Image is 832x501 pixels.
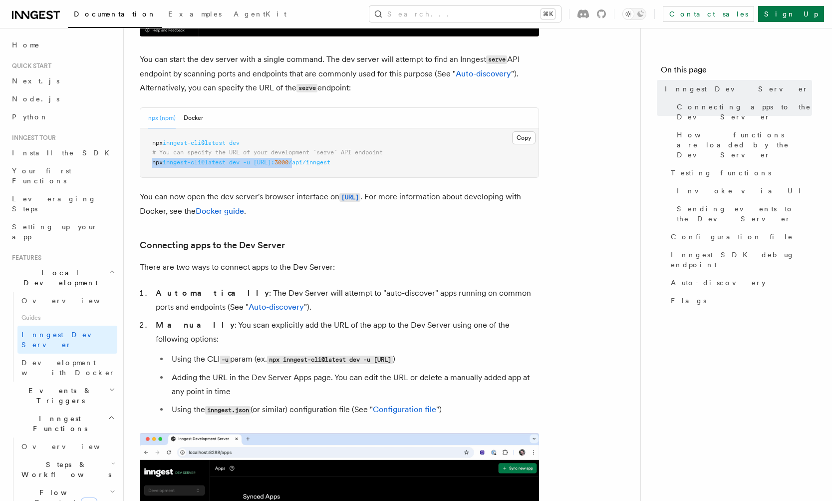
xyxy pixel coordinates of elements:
a: Flags [667,292,812,310]
span: Documentation [74,10,156,18]
a: Connecting apps to the Dev Server [673,98,812,126]
span: Next.js [12,77,59,85]
span: Inngest Dev Server [665,84,809,94]
span: Inngest tour [8,134,56,142]
a: Auto-discovery [667,274,812,292]
a: Connecting apps to the Dev Server [140,238,285,252]
span: How functions are loaded by the Dev Server [677,130,812,160]
code: -u [220,356,230,364]
span: Home [12,40,40,50]
span: Development with Docker [21,359,115,377]
span: Overview [21,443,124,451]
a: Contact sales [663,6,754,22]
span: Testing functions [671,168,771,178]
span: Examples [168,10,222,18]
strong: Manually [156,320,235,330]
span: Configuration file [671,232,793,242]
span: Flags [671,296,706,306]
span: -u [243,159,250,166]
a: Setting up your app [8,218,117,246]
span: Events & Triggers [8,386,109,406]
span: Overview [21,297,124,305]
span: Node.js [12,95,59,103]
span: Invoke via UI [677,186,810,196]
span: dev [229,139,240,146]
button: Events & Triggers [8,382,117,410]
h4: On this page [661,64,812,80]
span: dev [229,159,240,166]
span: Setting up your app [12,223,98,241]
a: Inngest Dev Server [661,80,812,98]
span: Local Development [8,268,109,288]
span: Inngest SDK debug endpoint [671,250,812,270]
a: Docker guide [196,206,244,216]
span: [URL]: [254,159,275,166]
span: Steps & Workflows [17,460,111,480]
a: Development with Docker [17,354,117,382]
a: Auto-discovery [456,69,511,78]
p: You can start the dev server with a single command. The dev server will attempt to find an Innges... [140,52,539,95]
span: Inngest Functions [8,414,108,434]
a: Next.js [8,72,117,90]
a: Examples [162,3,228,27]
button: Search...⌘K [369,6,561,22]
div: Local Development [8,292,117,382]
span: 3000 [275,159,288,166]
a: [URL] [339,192,360,201]
a: Leveraging Steps [8,190,117,218]
a: Install the SDK [8,144,117,162]
button: Local Development [8,264,117,292]
a: Auto-discovery [249,302,304,312]
span: /api/inngest [288,159,330,166]
button: Copy [512,131,536,144]
a: Invoke via UI [673,182,812,200]
span: Quick start [8,62,51,70]
button: Docker [184,108,203,128]
a: Inngest Dev Server [17,326,117,354]
kbd: ⌘K [541,9,555,19]
span: Install the SDK [12,149,115,157]
span: npx [152,139,163,146]
a: Testing functions [667,164,812,182]
span: inngest-cli@latest [163,159,226,166]
li: Using the CLI param (ex. ) [169,352,539,367]
p: There are two ways to connect apps to the Dev Server: [140,260,539,274]
span: Auto-discovery [671,278,766,288]
li: Using the (or similar) configuration file (See " ") [169,403,539,417]
a: Configuration file [667,228,812,246]
a: AgentKit [228,3,292,27]
button: Inngest Functions [8,410,117,438]
a: Sending events to the Dev Server [673,200,812,228]
a: Python [8,108,117,126]
code: npx inngest-cli@latest dev -u [URL] [267,356,393,364]
li: : You scan explicitly add the URL of the app to the Dev Server using one of the following options: [153,318,539,417]
span: Features [8,254,41,262]
a: Home [8,36,117,54]
li: : The Dev Server will attempt to "auto-discover" apps running on common ports and endpoints (See ... [153,286,539,314]
span: Connecting apps to the Dev Server [677,102,812,122]
span: Your first Functions [12,167,71,185]
a: Overview [17,438,117,456]
strong: Automatically [156,288,269,298]
button: Toggle dark mode [622,8,646,20]
span: Python [12,113,48,121]
span: inngest-cli@latest [163,139,226,146]
span: Guides [17,310,117,326]
code: [URL] [339,193,360,202]
code: inngest.json [205,406,251,415]
code: serve [486,55,507,64]
a: Overview [17,292,117,310]
span: Sending events to the Dev Server [677,204,812,224]
span: Leveraging Steps [12,195,96,213]
a: How functions are loaded by the Dev Server [673,126,812,164]
span: AgentKit [234,10,286,18]
span: # You can specify the URL of your development `serve` API endpoint [152,149,383,156]
a: Node.js [8,90,117,108]
span: npx [152,159,163,166]
button: Steps & Workflows [17,456,117,484]
li: Adding the URL in the Dev Server Apps page. You can edit the URL or delete a manually added app a... [169,371,539,399]
a: Configuration file [373,405,436,414]
p: You can now open the dev server's browser interface on . For more information about developing wi... [140,190,539,218]
a: Inngest SDK debug endpoint [667,246,812,274]
code: serve [296,84,317,92]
